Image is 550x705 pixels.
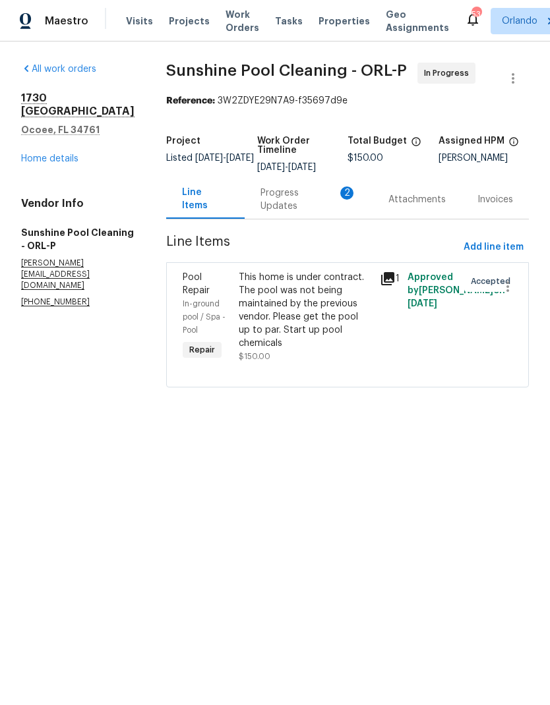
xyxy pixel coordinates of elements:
[348,136,407,146] h5: Total Budget
[166,63,407,78] span: Sunshine Pool Cleaning - ORL-P
[439,136,504,146] h5: Assigned HPM
[411,136,421,154] span: The total cost of line items that have been proposed by Opendoor. This sum includes line items th...
[166,96,215,105] b: Reference:
[340,186,353,200] div: 2
[21,226,135,252] h5: Sunshine Pool Cleaning - ORL-P
[239,271,371,350] div: This home is under contract. The pool was not being maintained by the previous vendor. Please get...
[260,186,357,213] div: Progress Updates
[21,197,135,210] h4: Vendor Info
[166,94,529,107] div: 3W2ZDYE29N7A9-f35697d9e
[21,65,96,74] a: All work orders
[424,67,474,80] span: In Progress
[195,154,254,163] span: -
[126,14,153,28] span: Visits
[380,271,400,287] div: 1
[166,136,200,146] h5: Project
[45,14,88,28] span: Maestro
[408,273,505,308] span: Approved by [PERSON_NAME] on
[184,343,220,356] span: Repair
[458,235,529,260] button: Add line item
[21,154,78,163] a: Home details
[275,16,303,26] span: Tasks
[471,275,516,288] span: Accepted
[348,154,383,163] span: $150.00
[183,273,210,295] span: Pool Repair
[257,163,316,172] span: -
[239,352,270,360] span: $150.00
[464,239,524,256] span: Add line item
[388,193,446,206] div: Attachments
[477,193,513,206] div: Invoices
[226,8,259,34] span: Work Orders
[166,235,458,260] span: Line Items
[169,14,210,28] span: Projects
[319,14,370,28] span: Properties
[257,163,285,172] span: [DATE]
[502,14,537,28] span: Orlando
[166,154,254,163] span: Listed
[508,136,519,154] span: The hpm assigned to this work order.
[257,136,348,155] h5: Work Order Timeline
[288,163,316,172] span: [DATE]
[195,154,223,163] span: [DATE]
[182,186,229,212] div: Line Items
[408,299,437,308] span: [DATE]
[183,300,226,334] span: In-ground pool / Spa - Pool
[472,8,481,21] div: 53
[386,8,449,34] span: Geo Assignments
[439,154,530,163] div: [PERSON_NAME]
[226,154,254,163] span: [DATE]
